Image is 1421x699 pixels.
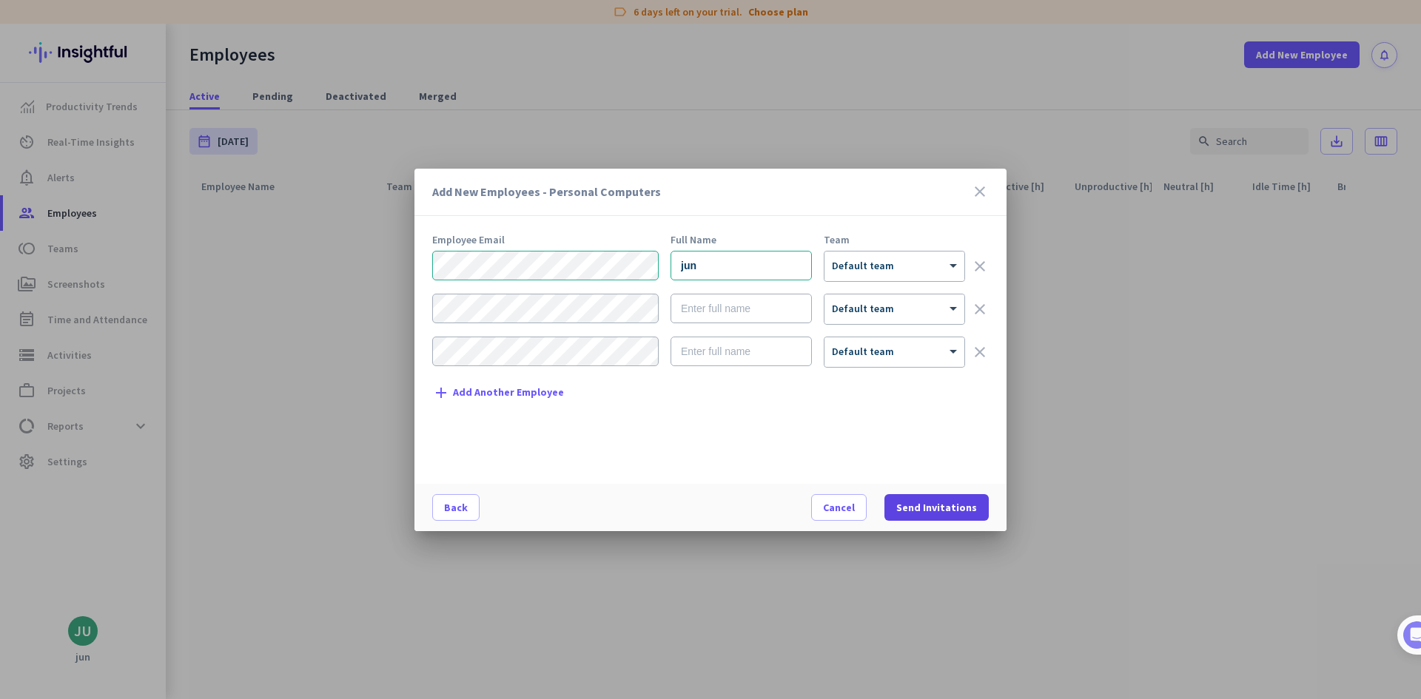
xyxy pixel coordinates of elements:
[823,500,855,515] span: Cancel
[671,251,812,280] input: Enter full name
[811,494,867,521] button: Cancel
[57,257,251,272] div: Add employees
[222,462,296,521] button: Tasks
[971,257,989,275] i: clear
[21,110,275,146] div: You're just a few steps away from completing the essential app setup
[82,159,243,174] div: [PERSON_NAME] from Insightful
[21,499,52,509] span: Home
[53,155,76,178] img: Profile image for Tamara
[971,183,989,200] i: close
[671,294,812,323] input: Enter full name
[243,499,275,509] span: Tasks
[671,234,812,245] div: Full Name
[432,384,450,402] i: add
[57,426,251,456] div: Initial tracking settings and how to edit them
[453,387,564,398] span: Add Another Employee
[86,499,137,509] span: Messages
[15,195,53,210] p: 4 steps
[126,7,173,32] h1: Tasks
[432,494,480,521] button: Back
[896,500,977,515] span: Send Invitations
[148,462,222,521] button: Help
[971,343,989,361] i: clear
[27,252,269,276] div: 1Add employees
[173,499,197,509] span: Help
[57,356,200,385] button: Add your employees
[432,234,659,245] div: Employee Email
[432,186,971,197] h3: Add New Employees - Personal Computers
[884,494,989,521] button: Send Invitations
[824,234,965,245] div: Team
[74,462,148,521] button: Messages
[57,282,258,344] div: It's time to add your employees! This is crucial since Insightful will start collecting their act...
[671,337,812,366] input: Enter full name
[189,195,281,210] p: About 10 minutes
[971,300,989,318] i: clear
[260,6,286,33] div: Close
[444,500,468,515] span: Back
[21,57,275,110] div: 🎊 Welcome to Insightful! 🎊
[27,421,269,456] div: 2Initial tracking settings and how to edit them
